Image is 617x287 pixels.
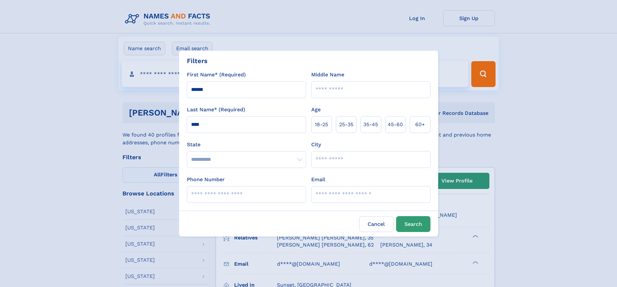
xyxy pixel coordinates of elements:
label: Last Name* (Required) [187,106,245,114]
label: City [311,141,321,149]
span: 45‑60 [388,121,403,128]
span: 18‑25 [315,121,328,128]
div: Filters [187,56,208,66]
label: First Name* (Required) [187,71,246,79]
label: Email [311,176,325,183]
label: Cancel [359,216,394,232]
label: State [187,141,306,149]
button: Search [396,216,430,232]
span: 60+ [415,121,425,128]
label: Middle Name [311,71,344,79]
span: 35‑45 [363,121,378,128]
span: 25‑35 [339,121,353,128]
label: Age [311,106,321,114]
label: Phone Number [187,176,225,183]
